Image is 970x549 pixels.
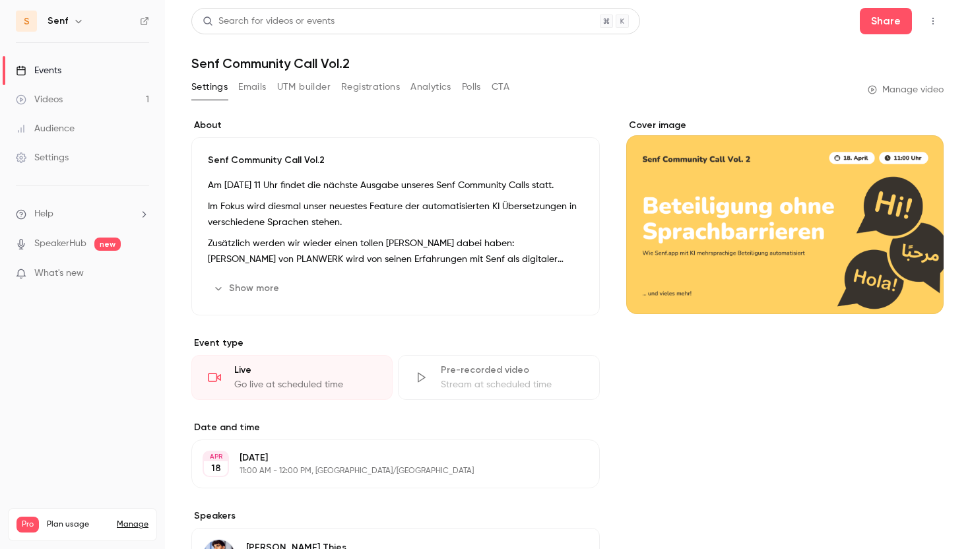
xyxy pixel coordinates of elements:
[34,267,84,280] span: What's new
[398,355,599,400] div: Pre-recorded videoStream at scheduled time
[208,236,583,267] p: Zusätzlich werden wir wieder einen tollen [PERSON_NAME] dabei haben: [PERSON_NAME] von PLANWERK w...
[626,119,944,314] section: Cover image
[34,237,86,251] a: SpeakerHub
[191,355,393,400] div: LiveGo live at scheduled time
[240,466,530,476] p: 11:00 AM - 12:00 PM, [GEOGRAPHIC_DATA]/[GEOGRAPHIC_DATA]
[277,77,331,98] button: UTM builder
[47,519,109,530] span: Plan usage
[626,119,944,132] label: Cover image
[462,77,481,98] button: Polls
[208,154,583,167] p: Senf Community Call Vol.2
[203,15,335,28] div: Search for videos or events
[868,83,944,96] a: Manage video
[191,509,600,523] label: Speakers
[16,207,149,221] li: help-dropdown-opener
[208,278,287,299] button: Show more
[16,151,69,164] div: Settings
[211,462,221,475] p: 18
[34,207,53,221] span: Help
[191,421,600,434] label: Date and time
[341,77,400,98] button: Registrations
[16,517,39,533] span: Pro
[238,77,266,98] button: Emails
[16,64,61,77] div: Events
[208,178,583,193] p: Am [DATE] 11 Uhr findet die nächste Ausgabe unseres Senf Community Calls statt.
[191,337,600,350] p: Event type
[16,93,63,106] div: Videos
[410,77,451,98] button: Analytics
[492,77,509,98] button: CTA
[24,15,30,28] span: S
[48,15,68,28] h6: Senf
[208,199,583,230] p: Im Fokus wird diesmal unser neuestes Feature der automatisierten KI Übersetzungen in verschiedene...
[441,364,583,377] div: Pre-recorded video
[191,119,600,132] label: About
[117,519,148,530] a: Manage
[234,364,376,377] div: Live
[133,268,149,280] iframe: Noticeable Trigger
[16,122,75,135] div: Audience
[860,8,912,34] button: Share
[240,451,530,465] p: [DATE]
[441,378,583,391] div: Stream at scheduled time
[191,55,944,71] h1: Senf Community Call Vol.2
[191,77,228,98] button: Settings
[94,238,121,251] span: new
[204,452,228,461] div: APR
[234,378,376,391] div: Go live at scheduled time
